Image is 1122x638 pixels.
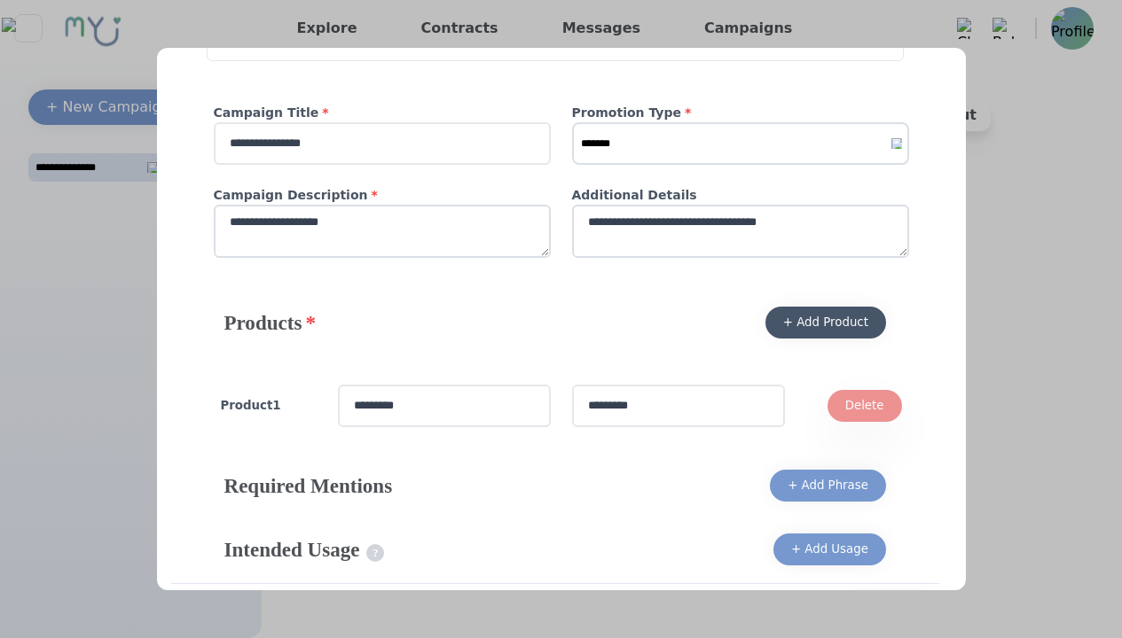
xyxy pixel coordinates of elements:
h4: Required Mentions [224,471,393,500]
button: Delete [828,390,902,422]
h4: Promotion Type [572,104,909,122]
button: + Add Phrase [770,470,886,502]
h4: Campaign Description [214,186,551,205]
div: + Add Product [783,314,868,331]
span: ? [366,544,384,562]
h4: Intended Usage [224,535,385,564]
h4: Product 1 [221,397,317,415]
button: + Add Usage [773,533,886,565]
h4: Products [224,308,316,337]
h4: Additional Details [572,186,909,205]
div: + Add Usage [791,541,868,558]
h4: Campaign Title [214,104,551,122]
div: Delete [845,397,884,415]
button: + Add Product [765,307,886,338]
div: + Add Phrase [788,477,868,494]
